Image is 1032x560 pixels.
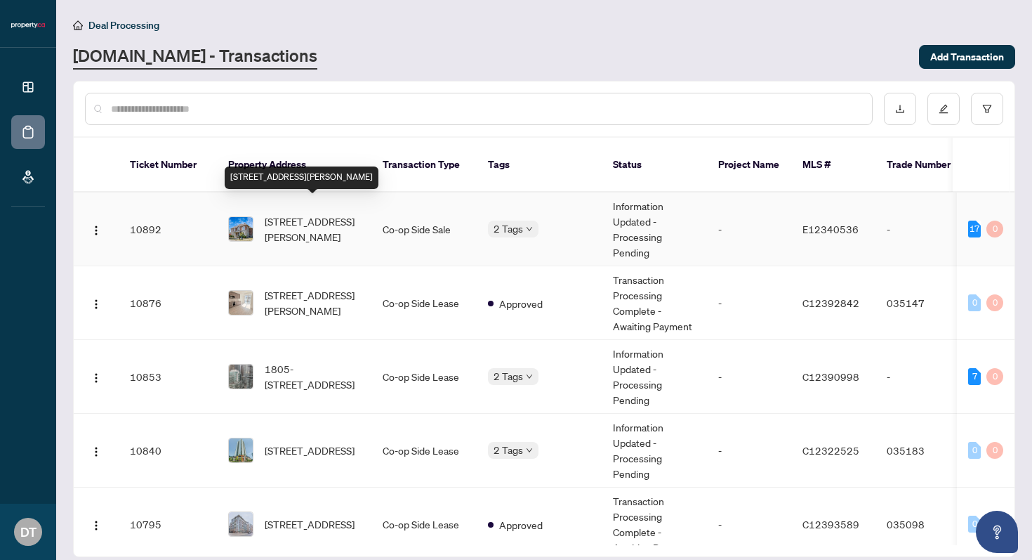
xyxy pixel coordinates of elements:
[371,266,477,340] td: Co-op Side Lease
[119,340,217,414] td: 10853
[986,221,1003,237] div: 0
[968,294,981,311] div: 0
[229,512,253,536] img: thumbnail-img
[791,138,875,193] th: MLS #
[526,226,533,233] span: down
[73,20,83,30] span: home
[968,221,981,237] div: 17
[986,442,1003,459] div: 0
[217,138,371,193] th: Property Address
[265,361,360,392] span: 1805-[STREET_ADDRESS]
[802,518,859,530] span: C12393589
[875,138,974,193] th: Trade Number
[265,287,360,318] span: [STREET_ADDRESS][PERSON_NAME]
[602,193,707,266] td: Information Updated - Processing Pending
[875,193,974,266] td: -
[371,340,477,414] td: Co-op Side Lease
[802,370,859,383] span: C12390998
[371,138,477,193] th: Transaction Type
[971,93,1003,125] button: filter
[91,372,102,384] img: Logo
[986,368,1003,385] div: 0
[371,193,477,266] td: Co-op Side Sale
[602,138,707,193] th: Status
[884,93,916,125] button: download
[229,365,253,389] img: thumbnail-img
[88,19,159,32] span: Deal Processing
[939,104,948,114] span: edit
[229,217,253,241] img: thumbnail-img
[85,439,107,462] button: Logo
[119,266,217,340] td: 10876
[968,516,981,533] div: 0
[91,225,102,236] img: Logo
[802,223,859,235] span: E12340536
[371,414,477,488] td: Co-op Side Lease
[119,193,217,266] td: 10892
[707,193,791,266] td: -
[602,266,707,340] td: Transaction Processing Complete - Awaiting Payment
[499,517,543,533] span: Approved
[707,266,791,340] td: -
[707,340,791,414] td: -
[707,414,791,488] td: -
[930,46,1004,68] span: Add Transaction
[526,447,533,454] span: down
[875,414,974,488] td: 035183
[91,446,102,457] img: Logo
[229,438,253,462] img: thumbnail-img
[225,167,378,189] div: [STREET_ADDRESS][PERSON_NAME]
[20,522,37,542] span: DT
[119,138,217,193] th: Ticket Number
[802,444,859,457] span: C12322525
[707,138,791,193] th: Project Name
[91,520,102,531] img: Logo
[875,266,974,340] td: 035147
[85,513,107,535] button: Logo
[499,296,543,311] span: Approved
[85,365,107,388] button: Logo
[968,442,981,459] div: 0
[976,511,1018,553] button: Open asap
[119,414,217,488] td: 10840
[85,218,107,240] button: Logo
[802,297,859,309] span: C12392842
[982,104,992,114] span: filter
[895,104,905,114] span: download
[494,221,523,237] span: 2 Tags
[91,299,102,310] img: Logo
[265,214,360,245] span: [STREET_ADDRESS][PERSON_NAME]
[494,442,523,458] span: 2 Tags
[968,368,981,385] div: 7
[919,45,1015,69] button: Add Transaction
[494,368,523,384] span: 2 Tags
[11,21,45,30] img: logo
[526,373,533,380] span: down
[265,443,355,458] span: [STREET_ADDRESS]
[986,294,1003,311] div: 0
[927,93,960,125] button: edit
[73,44,317,70] a: [DOMAIN_NAME] - Transactions
[229,291,253,315] img: thumbnail-img
[602,340,707,414] td: Information Updated - Processing Pending
[602,414,707,488] td: Information Updated - Processing Pending
[875,340,974,414] td: -
[477,138,602,193] th: Tags
[265,516,355,532] span: [STREET_ADDRESS]
[85,292,107,314] button: Logo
